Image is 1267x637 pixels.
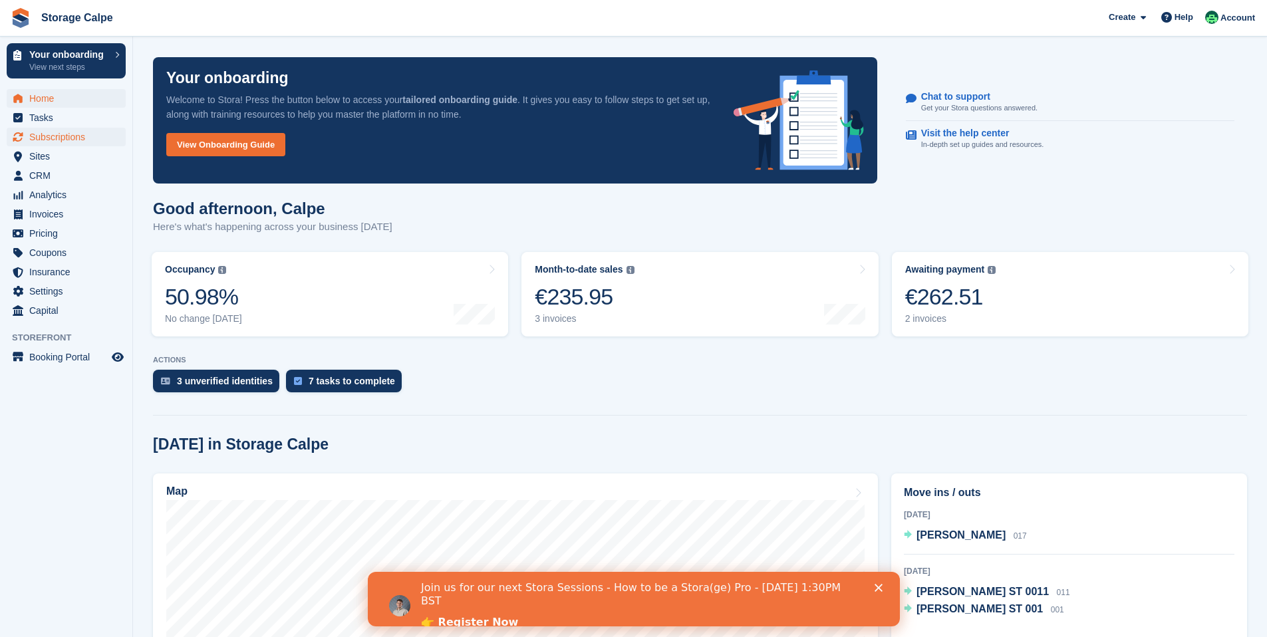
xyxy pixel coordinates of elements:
div: 2 invoices [905,313,996,324]
span: [PERSON_NAME] ST 001 [916,603,1043,614]
h2: Move ins / outs [904,485,1234,501]
img: icon-info-grey-7440780725fd019a000dd9b08b2336e03edf1995a4989e88bcd33f0948082b44.svg [218,266,226,274]
span: Sites [29,147,109,166]
div: 7 tasks to complete [309,376,395,386]
img: icon-info-grey-7440780725fd019a000dd9b08b2336e03edf1995a4989e88bcd33f0948082b44.svg [627,266,634,274]
img: task-75834270c22a3079a89374b754ae025e5fb1db73e45f91037f5363f120a921f8.svg [294,377,302,385]
span: 017 [1014,531,1027,541]
span: Analytics [29,186,109,204]
a: menu [7,128,126,146]
h2: Map [166,485,188,497]
p: Your onboarding [166,70,289,86]
span: Tasks [29,108,109,127]
span: Help [1175,11,1193,24]
span: 001 [1051,605,1064,614]
a: Month-to-date sales €235.95 3 invoices [521,252,878,336]
img: onboarding-info-6c161a55d2c0e0a8cae90662b2fe09162a5109e8cc188191df67fb4f79e88e88.svg [734,70,864,170]
a: 👉 Register Now [53,44,150,59]
div: 50.98% [165,283,242,311]
span: Booking Portal [29,348,109,366]
span: Capital [29,301,109,320]
div: €235.95 [535,283,634,311]
p: Chat to support [921,91,1027,102]
span: Insurance [29,263,109,281]
span: 011 [1057,588,1070,597]
span: Coupons [29,243,109,262]
div: Month-to-date sales [535,264,623,275]
span: CRM [29,166,109,185]
span: Settings [29,282,109,301]
p: Visit the help center [921,128,1034,139]
p: Here's what's happening across your business [DATE] [153,219,392,235]
div: [DATE] [904,509,1234,521]
a: 7 tasks to complete [286,370,408,399]
div: Awaiting payment [905,264,985,275]
strong: tailored onboarding guide [402,94,517,105]
img: stora-icon-8386f47178a22dfd0bd8f6a31ec36ba5ce8667c1dd55bd0f319d3a0aa187defe.svg [11,8,31,28]
a: menu [7,147,126,166]
a: Occupancy 50.98% No change [DATE] [152,252,508,336]
a: menu [7,224,126,243]
img: icon-info-grey-7440780725fd019a000dd9b08b2336e03edf1995a4989e88bcd33f0948082b44.svg [988,266,996,274]
span: [PERSON_NAME] ST 0011 [916,586,1049,597]
span: Invoices [29,205,109,223]
a: menu [7,186,126,204]
a: menu [7,263,126,281]
img: verify_identity-adf6edd0f0f0b5bbfe63781bf79b02c33cf7c696d77639b501bdc392416b5a36.svg [161,377,170,385]
span: Account [1220,11,1255,25]
a: menu [7,348,126,366]
p: Your onboarding [29,50,108,59]
p: ACTIONS [153,356,1247,364]
span: Subscriptions [29,128,109,146]
a: [PERSON_NAME] ST 001 001 [904,601,1064,618]
a: Awaiting payment €262.51 2 invoices [892,252,1248,336]
p: Welcome to Stora! Press the button below to access your . It gives you easy to follow steps to ge... [166,92,712,122]
img: Calpe Storage [1205,11,1218,24]
a: menu [7,243,126,262]
a: [PERSON_NAME] 017 [904,527,1027,545]
a: Your onboarding View next steps [7,43,126,78]
div: No change [DATE] [165,313,242,324]
div: 3 invoices [535,313,634,324]
h2: [DATE] in Storage Calpe [153,436,329,453]
a: menu [7,301,126,320]
div: Occupancy [165,264,215,275]
iframe: Intercom live chat banner [368,572,900,626]
span: Pricing [29,224,109,243]
span: Create [1109,11,1135,24]
a: menu [7,205,126,223]
a: Storage Calpe [36,7,118,29]
a: menu [7,166,126,185]
span: Storefront [12,331,132,344]
a: Visit the help center In-depth set up guides and resources. [906,121,1234,157]
a: Preview store [110,349,126,365]
a: View Onboarding Guide [166,133,285,156]
a: [PERSON_NAME] ST 0011 011 [904,584,1070,601]
div: 3 unverified identities [177,376,273,386]
h1: Good afternoon, Calpe [153,199,392,217]
div: Close [507,12,520,20]
a: 3 unverified identities [153,370,286,399]
p: View next steps [29,61,108,73]
div: [DATE] [904,565,1234,577]
p: In-depth set up guides and resources. [921,139,1044,150]
a: menu [7,89,126,108]
p: Get your Stora questions answered. [921,102,1038,114]
a: menu [7,108,126,127]
span: [PERSON_NAME] [916,529,1006,541]
a: menu [7,282,126,301]
div: €262.51 [905,283,996,311]
span: Home [29,89,109,108]
a: Chat to support Get your Stora questions answered. [906,84,1234,121]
